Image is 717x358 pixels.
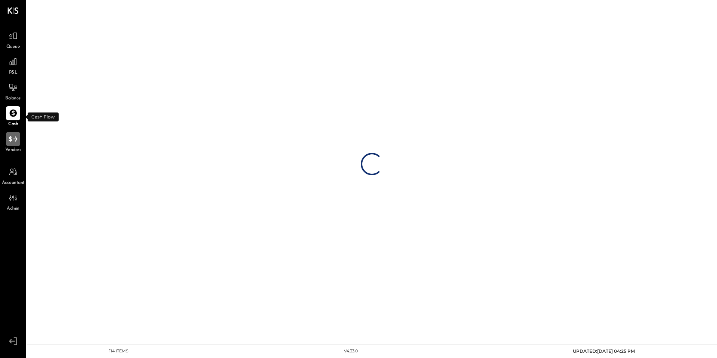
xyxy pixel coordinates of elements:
a: Admin [0,191,26,212]
span: Accountant [2,180,25,186]
a: Accountant [0,165,26,186]
span: Vendors [5,147,21,154]
a: Queue [0,29,26,50]
span: P&L [9,70,18,76]
span: UPDATED: [DATE] 04:25 PM [573,348,635,354]
span: Queue [6,44,20,50]
a: Balance [0,80,26,102]
a: Cash [0,106,26,128]
span: Admin [7,206,19,212]
div: Cash Flow [28,112,59,121]
a: P&L [0,55,26,76]
span: Balance [5,95,21,102]
span: Cash [8,121,18,128]
div: 114 items [109,348,128,354]
a: Vendors [0,132,26,154]
div: v 4.33.0 [344,348,358,354]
